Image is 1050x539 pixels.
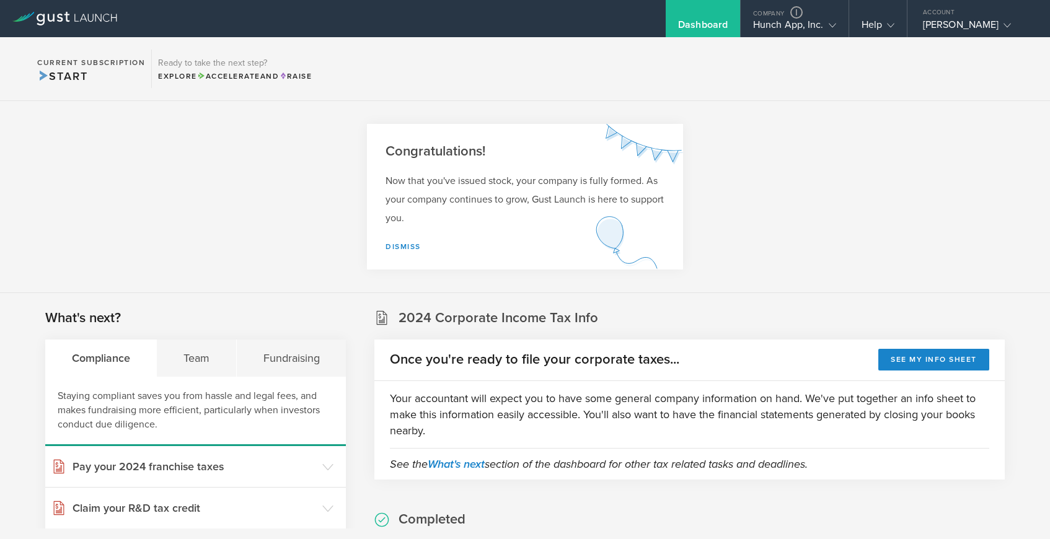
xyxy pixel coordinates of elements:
div: Hunch App, Inc. [753,19,836,37]
div: Dashboard [678,19,728,37]
h2: What's next? [45,309,121,327]
div: Team [157,340,236,377]
span: and [197,72,280,81]
div: Help [862,19,894,37]
a: Dismiss [386,242,421,251]
button: See my info sheet [878,349,989,370]
a: What's next [428,457,485,471]
h3: Pay your 2024 franchise taxes [73,458,316,475]
span: Raise [279,72,312,81]
div: [PERSON_NAME] [923,19,1028,37]
h2: Once you're ready to file your corporate taxes... [390,351,679,369]
h2: Completed [399,511,465,528]
span: Start [37,69,87,83]
span: Accelerate [197,72,260,81]
h3: Claim your R&D tax credit [73,500,316,516]
h2: Congratulations! [386,142,664,160]
div: Staying compliant saves you from hassle and legal fees, and makes fundraising more efficient, par... [45,377,346,446]
p: Your accountant will expect you to have some general company information on hand. We've put toget... [390,390,989,439]
div: Explore [158,71,312,82]
h3: Ready to take the next step? [158,59,312,68]
div: Ready to take the next step?ExploreAccelerateandRaise [151,50,318,88]
div: Compliance [45,340,157,377]
div: Fundraising [237,340,346,377]
p: Now that you've issued stock, your company is fully formed. As your company continues to grow, Gu... [386,172,664,227]
h2: 2024 Corporate Income Tax Info [399,309,598,327]
em: See the section of the dashboard for other tax related tasks and deadlines. [390,457,808,471]
h2: Current Subscription [37,59,145,66]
